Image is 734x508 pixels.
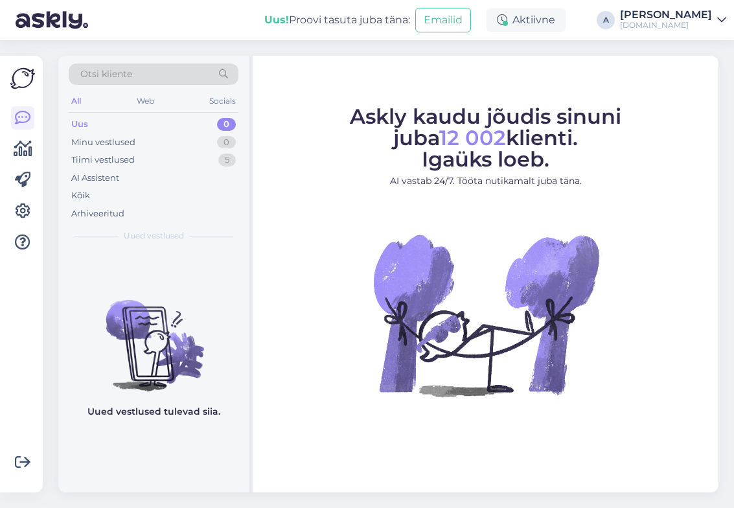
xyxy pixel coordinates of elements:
[264,14,289,26] b: Uus!
[350,104,621,172] span: Askly kaudu jõudis sinuni juba klienti. Igaüks loeb.
[620,20,712,30] div: [DOMAIN_NAME]
[124,230,184,242] span: Uued vestlused
[207,93,238,110] div: Socials
[71,189,90,202] div: Kõik
[58,277,249,393] img: No chats
[369,198,602,432] img: No Chat active
[10,66,35,91] img: Askly Logo
[218,154,236,167] div: 5
[69,93,84,110] div: All
[264,12,410,28] div: Proovi tasuta juba täna:
[71,172,119,185] div: AI Assistent
[87,405,220,419] p: Uued vestlused tulevad siia.
[71,207,124,220] div: Arhiveeritud
[71,118,88,131] div: Uus
[439,125,506,150] span: 12 002
[487,8,566,32] div: Aktiivne
[80,67,132,81] span: Otsi kliente
[71,154,135,167] div: Tiimi vestlused
[264,174,707,188] p: AI vastab 24/7. Tööta nutikamalt juba täna.
[71,136,135,149] div: Minu vestlused
[597,11,615,29] div: A
[620,10,712,20] div: [PERSON_NAME]
[415,8,471,32] button: Emailid
[134,93,157,110] div: Web
[217,136,236,149] div: 0
[620,10,726,30] a: [PERSON_NAME][DOMAIN_NAME]
[217,118,236,131] div: 0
